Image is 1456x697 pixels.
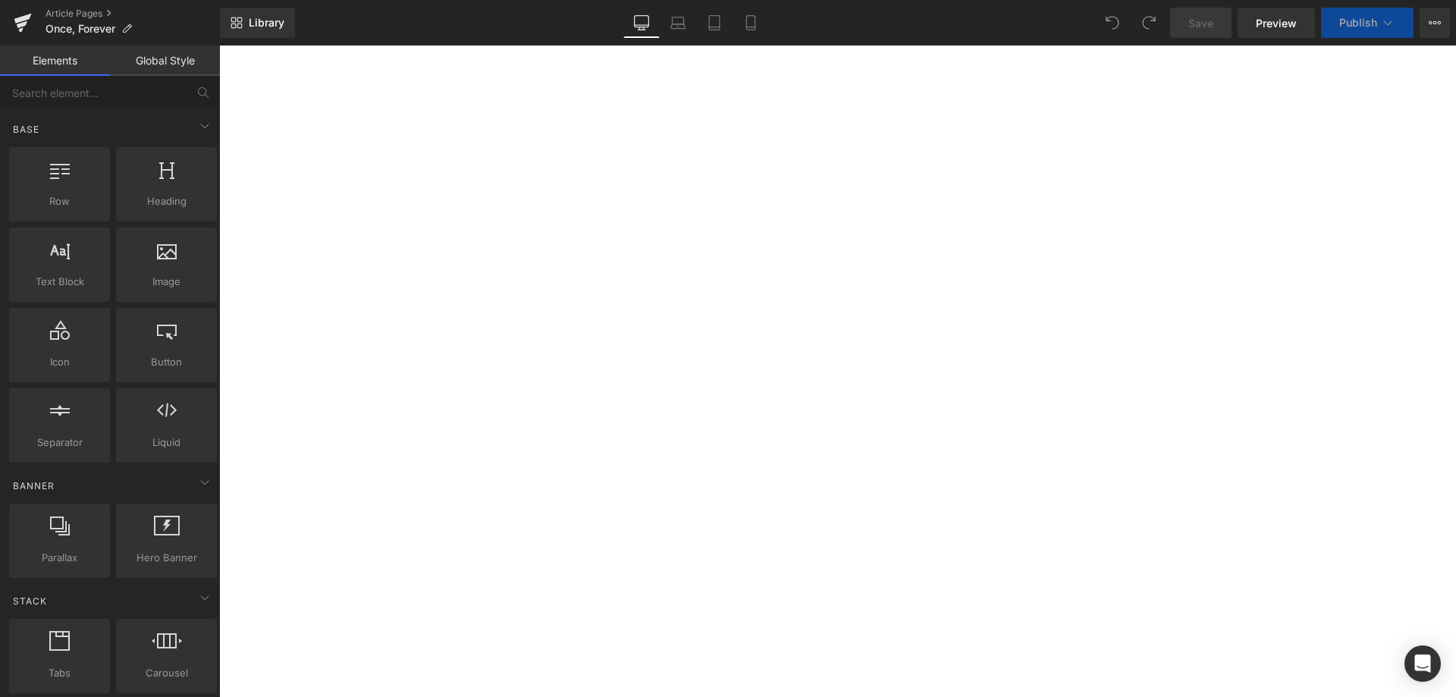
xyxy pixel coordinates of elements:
span: Parallax [14,550,105,566]
span: Banner [11,479,56,493]
button: Redo [1134,8,1164,38]
a: Global Style [110,46,220,76]
span: Image [121,274,212,290]
span: Once, Forever [45,23,115,35]
button: Undo [1097,8,1128,38]
span: Heading [121,193,212,209]
a: New Library [220,8,295,38]
span: Text Block [14,274,105,290]
span: Button [121,354,212,370]
a: Tablet [696,8,733,38]
span: Save [1188,15,1213,31]
span: Hero Banner [121,550,212,566]
span: Stack [11,594,49,608]
span: Tabs [14,665,105,681]
button: More [1420,8,1450,38]
div: Open Intercom Messenger [1404,645,1441,682]
span: Separator [14,435,105,451]
span: Preview [1256,15,1297,31]
button: Publish [1321,8,1414,38]
span: Publish [1339,17,1377,29]
span: Row [14,193,105,209]
span: Carousel [121,665,212,681]
span: Library [249,16,284,30]
a: Article Pages [45,8,220,20]
a: Desktop [623,8,660,38]
a: Preview [1238,8,1315,38]
span: Base [11,122,41,137]
a: Laptop [660,8,696,38]
a: Mobile [733,8,769,38]
span: Icon [14,354,105,370]
span: Liquid [121,435,212,451]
